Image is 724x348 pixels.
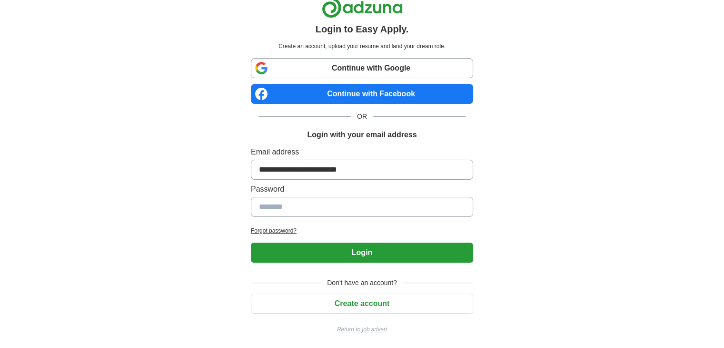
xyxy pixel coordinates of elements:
[307,129,417,141] h1: Login with your email address
[251,299,473,307] a: Create account
[321,278,403,288] span: Don't have an account?
[251,294,473,314] button: Create account
[251,226,473,235] a: Forgot password?
[251,325,473,334] a: Return to job advert
[251,184,473,195] label: Password
[251,58,473,78] a: Continue with Google
[316,22,409,36] h1: Login to Easy Apply.
[253,42,471,51] p: Create an account, upload your resume and land your dream role.
[251,84,473,104] a: Continue with Facebook
[251,243,473,263] button: Login
[251,146,473,158] label: Email address
[351,112,373,122] span: OR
